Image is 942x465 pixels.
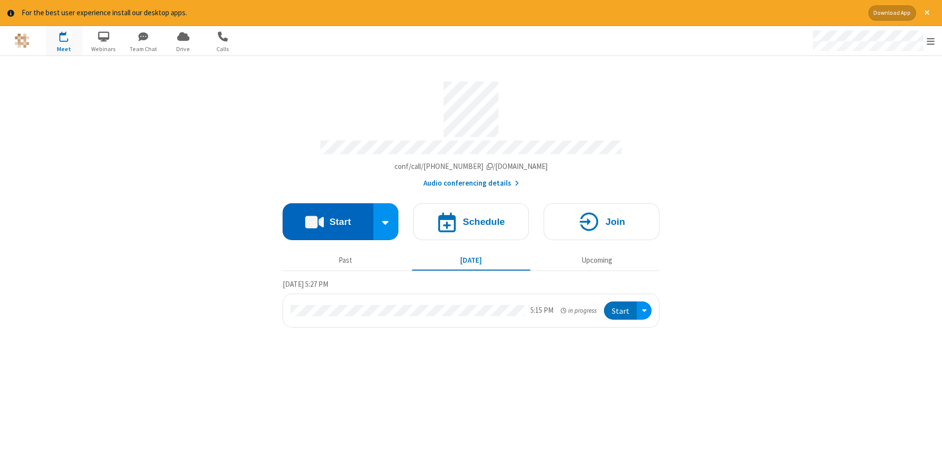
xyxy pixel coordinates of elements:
[413,203,529,240] button: Schedule
[46,45,82,54] span: Meet
[423,178,519,189] button: Audio conferencing details
[544,203,659,240] button: Join
[637,301,652,320] div: Open menu
[205,45,241,54] span: Calls
[283,279,328,289] span: [DATE] 5:27 PM
[165,45,202,54] span: Drive
[804,26,942,55] div: Open menu
[463,217,505,226] h4: Schedule
[283,203,373,240] button: Start
[530,305,553,316] div: 5:15 PM
[868,5,916,21] button: Download App
[373,203,399,240] div: Start conference options
[125,45,162,54] span: Team Chat
[605,217,625,226] h4: Join
[283,74,659,189] section: Account details
[15,33,29,48] img: QA Selenium DO NOT DELETE OR CHANGE
[85,45,122,54] span: Webinars
[561,306,597,315] em: in progress
[412,251,530,270] button: [DATE]
[329,217,351,226] h4: Start
[3,26,40,55] button: Logo
[394,162,548,171] span: Copy my meeting room link
[283,278,659,328] section: Today's Meetings
[287,251,405,270] button: Past
[22,7,861,19] div: For the best user experience install our desktop apps.
[394,161,548,172] button: Copy my meeting room linkCopy my meeting room link
[604,301,637,320] button: Start
[919,5,935,21] button: Close alert
[538,251,656,270] button: Upcoming
[917,439,935,458] iframe: Chat
[66,31,73,39] div: 1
